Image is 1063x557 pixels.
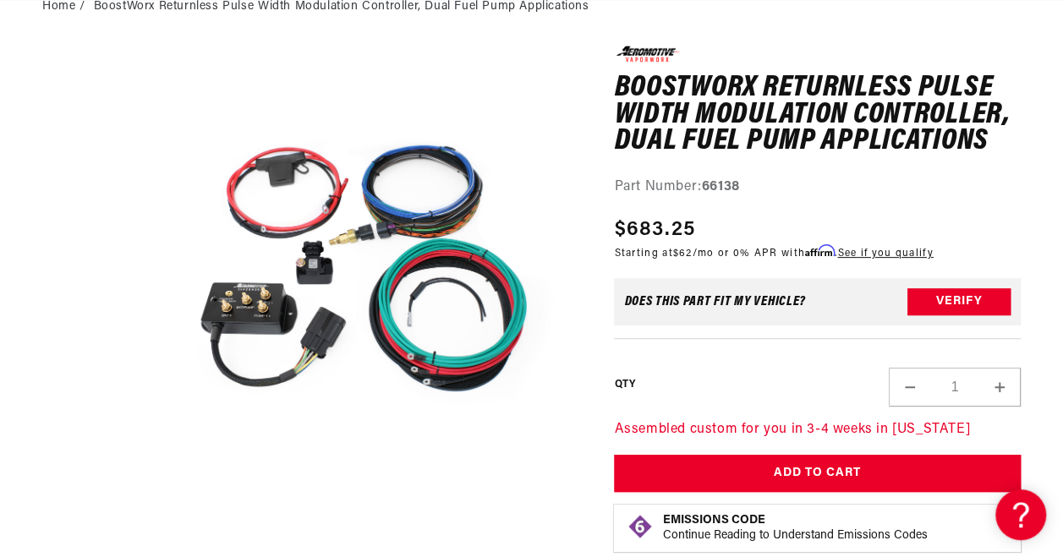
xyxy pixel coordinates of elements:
span: $62 [673,248,693,259]
span: Affirm [805,244,835,257]
img: Emissions code [627,513,654,540]
a: See if you qualify - Learn more about Affirm Financing (opens in modal) [837,248,933,259]
h1: BoostWorx Returnless Pulse Width Modulation Controller, Dual Fuel Pump Applications [614,75,1021,156]
div: Part Number: [614,177,1021,199]
p: Starting at /mo or 0% APR with . [614,245,933,261]
p: Continue Reading to Understand Emissions Codes [662,528,927,543]
strong: 66138 [702,180,740,194]
button: Verify [907,288,1011,315]
media-gallery: Gallery Viewer [42,46,580,536]
label: QTY [614,378,635,392]
p: Assembled custom for you in 3-4 weeks in [US_STATE] [614,419,1021,441]
button: Emissions CodeContinue Reading to Understand Emissions Codes [662,513,927,543]
span: $683.25 [614,215,695,245]
div: Does This part fit My vehicle? [624,295,806,309]
button: Add to Cart [614,455,1021,493]
strong: Emissions Code [662,514,764,527]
